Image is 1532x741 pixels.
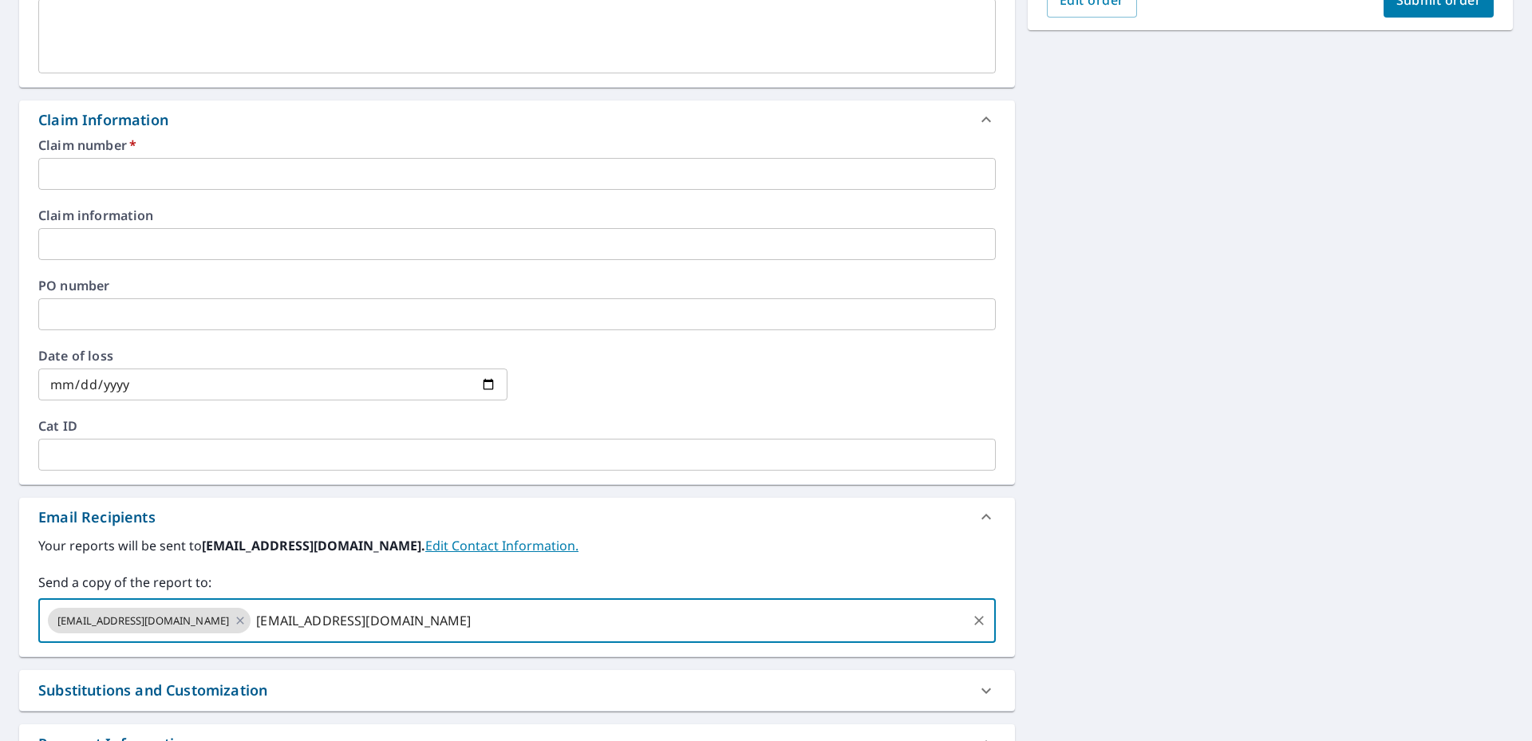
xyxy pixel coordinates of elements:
[38,279,996,292] label: PO number
[19,670,1015,711] div: Substitutions and Customization
[38,680,267,701] div: Substitutions and Customization
[968,609,990,632] button: Clear
[38,109,168,131] div: Claim Information
[38,506,156,528] div: Email Recipients
[38,536,996,555] label: Your reports will be sent to
[38,139,996,152] label: Claim number
[48,613,239,629] span: [EMAIL_ADDRESS][DOMAIN_NAME]
[19,498,1015,536] div: Email Recipients
[202,537,425,554] b: [EMAIL_ADDRESS][DOMAIN_NAME].
[38,209,996,222] label: Claim information
[38,573,996,592] label: Send a copy of the report to:
[38,420,996,432] label: Cat ID
[19,101,1015,139] div: Claim Information
[425,537,578,554] a: EditContactInfo
[48,608,251,633] div: [EMAIL_ADDRESS][DOMAIN_NAME]
[38,349,507,362] label: Date of loss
